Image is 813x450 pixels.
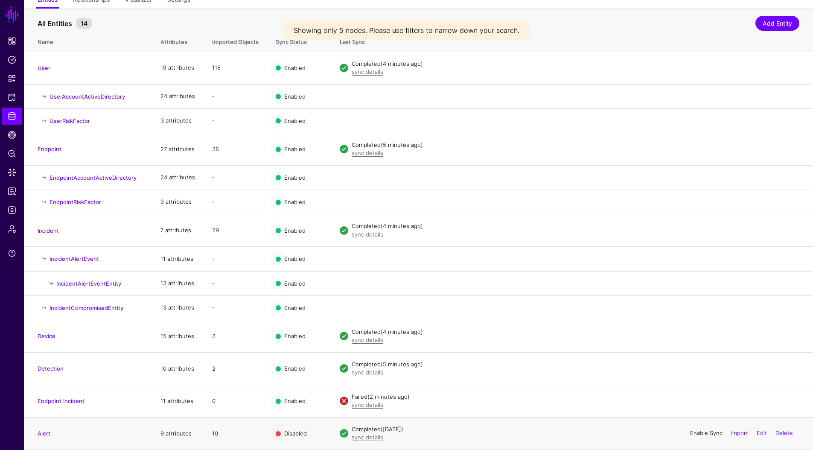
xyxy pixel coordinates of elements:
[352,369,383,376] a: sync details
[352,393,799,401] div: Failed (2 minutes ago)
[204,320,267,352] td: 3
[284,430,307,437] span: Disabled
[204,165,267,190] td: -
[331,29,813,52] th: Last Sync
[8,249,16,257] span: Support
[8,131,16,139] span: CAEP Hub
[204,84,267,108] td: -
[152,84,204,108] td: 24 attributes
[204,214,267,247] td: 29
[204,108,267,133] td: -
[24,29,152,52] th: Name
[204,52,267,84] td: 118
[352,141,799,149] div: Completed (5 minutes ago)
[8,112,16,120] span: Identity Data Fabric
[2,202,22,219] a: Logs
[152,295,204,320] td: 13 attributes
[38,333,55,339] a: Device
[38,64,50,71] a: User
[50,199,101,205] a: EndpointRiskFactor
[50,255,99,262] a: IncidentAlertEvent
[76,18,92,29] small: 14
[2,70,22,87] a: Snippets
[152,417,204,450] td: 9 attributes
[152,214,204,247] td: 7 attributes
[284,227,306,234] span: Enabled
[352,328,799,336] div: Completed (4 minutes ago)
[152,165,204,190] td: 24 attributes
[152,133,204,165] td: 27 attributes
[8,56,16,64] span: Policies
[152,190,204,214] td: 3 attributes
[284,333,306,339] span: Enabled
[2,220,22,237] a: Admin
[352,60,799,68] div: Completed (4 minutes ago)
[152,52,204,84] td: 19 attributes
[284,64,306,71] span: Enabled
[38,146,61,152] a: Endpoint
[204,29,267,52] th: Imported Objects
[8,149,16,158] span: Policy Lens
[8,168,16,177] span: Data Lens
[283,20,530,40] div: Showing only 5 nodes. Please use filters to narrow down your search.
[152,385,204,417] td: 11 attributes
[204,271,267,295] td: -
[152,247,204,271] td: 11 attributes
[152,320,204,352] td: 15 attributes
[690,430,723,437] a: Enable Sync
[152,352,204,385] td: 10 attributes
[731,430,748,437] a: Import
[2,89,22,106] a: Protected Systems
[56,280,121,287] a: IncidentAlertEventEntity
[2,183,22,200] a: Reports
[8,37,16,45] span: Dashboard
[204,385,267,417] td: 0
[38,430,50,437] a: Alert
[204,295,267,320] td: -
[38,365,64,372] a: Detection
[152,108,204,133] td: 3 attributes
[50,174,137,181] a: EndpointAccountActiveDirectory
[352,360,799,369] div: Completed (5 minutes ago)
[352,425,799,434] div: Completed ([DATE])
[775,430,793,437] a: Delete
[50,93,125,100] a: UserAccountActiveDirectory
[284,93,306,99] span: Enabled
[755,16,799,31] a: Add Entity
[2,145,22,162] a: Policy Lens
[204,190,267,214] td: -
[5,5,20,24] a: SGNL
[284,199,306,205] span: Enabled
[50,304,123,311] a: IncidentCompromisedEntity
[8,225,16,233] span: Admin
[2,126,22,143] a: CAEP Hub
[757,430,767,437] a: Edit
[204,352,267,385] td: 2
[204,247,267,271] td: -
[284,365,306,372] span: Enabled
[284,174,306,181] span: Enabled
[152,29,204,52] th: Attributes
[2,108,22,125] a: Identity Data Fabric
[352,401,383,408] a: sync details
[204,417,267,450] td: 10
[2,51,22,68] a: Policies
[352,68,383,75] a: sync details
[38,227,59,234] a: Incident
[352,149,383,156] a: sync details
[284,397,306,404] span: Enabled
[8,206,16,214] span: Logs
[352,336,383,343] a: sync details
[50,117,90,124] a: UserRiskFactor
[2,164,22,181] a: Data Lens
[352,231,383,238] a: sync details
[35,18,74,29] span: All Entities
[284,280,306,286] span: Enabled
[8,187,16,196] span: Reports
[152,271,204,295] td: 13 attributes
[2,32,22,50] a: Dashboard
[8,93,16,102] span: Protected Systems
[352,434,383,441] a: sync details
[267,29,331,52] th: Sync Status
[204,133,267,165] td: 36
